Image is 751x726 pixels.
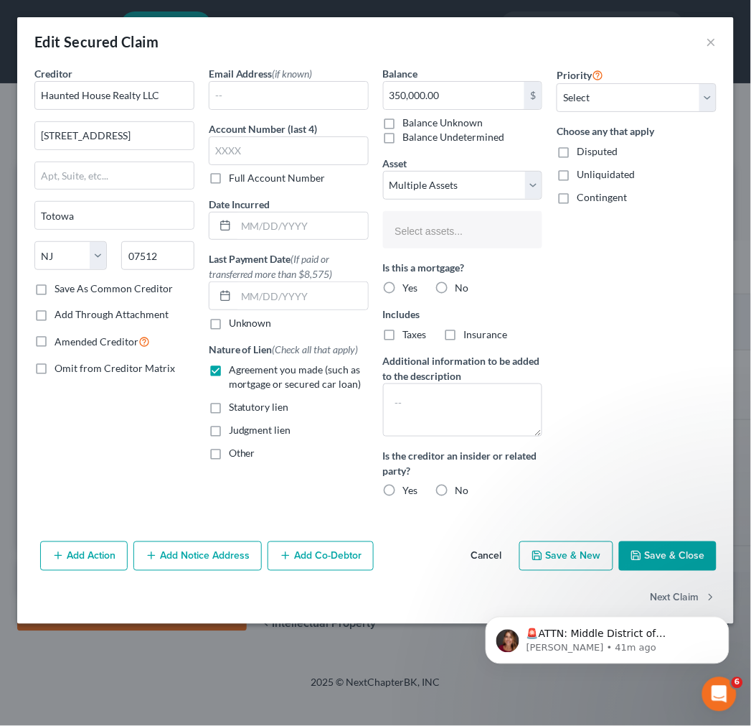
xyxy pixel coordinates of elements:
label: Date Incurred [209,197,270,212]
input: -- [209,82,368,109]
label: Add Through Attachment [55,307,169,322]
span: Asset [383,157,407,169]
iframe: Intercom notifications message [464,587,751,687]
label: Is the creditor an insider or related party? [383,448,543,478]
label: Priority [557,66,603,83]
span: Other [229,447,255,459]
input: Search creditor by name... [34,81,194,110]
span: Amended Creditor [55,335,138,348]
label: Nature of Lien [209,342,359,357]
span: Contingent [577,191,627,203]
span: No [455,281,469,294]
label: Is this a mortgage? [383,260,543,275]
span: Yes [403,281,418,294]
span: No [455,485,469,497]
label: Full Account Number [229,171,326,185]
button: Save & Close [619,541,717,572]
span: Taxes [403,328,427,340]
span: 6 [732,677,743,689]
label: Choose any that apply [557,124,717,139]
label: Email Address [209,66,313,81]
input: Enter city... [35,202,194,229]
button: Save & New [519,541,613,572]
input: Apt, Suite, etc... [35,162,194,190]
span: Yes [403,485,418,497]
label: Balance Undetermined [403,130,505,144]
input: MM/DD/YYYY [236,213,368,240]
button: Cancel [459,543,514,572]
span: Creditor [34,68,72,80]
label: Balance Unknown [403,116,483,130]
span: Disputed [577,145,618,157]
label: Unknown [229,316,272,330]
input: Enter zip... [121,241,194,270]
label: Account Number (last 4) [209,121,318,136]
span: (Check all that apply) [273,343,359,355]
label: Includes [383,307,543,322]
button: Add Notice Address [133,541,262,572]
iframe: Intercom live chat [702,677,737,712]
label: Additional information to be added to the description [383,353,543,383]
label: Save As Common Creditor [55,281,173,296]
label: Balance [383,66,418,81]
span: Agreement you made (such as mortgage or secured car loan) [229,363,362,390]
input: Enter address... [35,122,194,149]
div: $ [524,82,542,109]
span: Insurance [464,328,508,340]
label: Last Payment Date [209,251,369,281]
input: XXXX [209,136,369,165]
button: Next Claim [651,582,717,613]
input: MM/DD/YYYY [236,282,368,310]
span: Omit from Creditor Matrix [55,362,175,374]
span: Unliquidated [577,168,635,180]
button: Add Co-Debtor [268,541,374,572]
div: Edit Secured Claim [34,32,159,52]
span: Statutory lien [229,401,289,413]
input: 0.00 [384,82,525,109]
button: Add Action [40,541,128,572]
button: × [707,33,717,50]
span: Judgment lien [229,424,291,436]
span: (if known) [273,68,313,80]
